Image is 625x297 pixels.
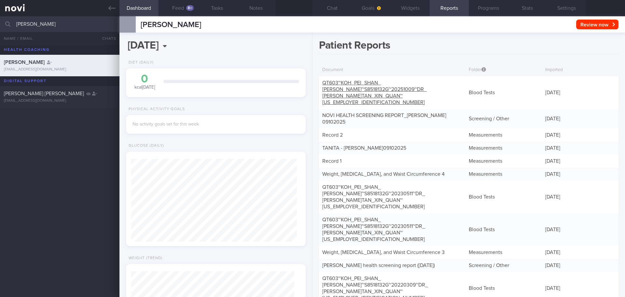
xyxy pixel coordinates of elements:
div: Measurements [465,168,542,181]
div: Measurements [465,128,542,141]
div: Measurements [465,155,542,168]
div: kcal [DATE] [132,73,157,91]
div: [DATE] [542,246,618,259]
div: No activity goals set for this week [132,122,299,127]
a: Weight, [MEDICAL_DATA], and Waist Circumference 4 [322,171,445,177]
div: [EMAIL_ADDRESS][DOMAIN_NAME] [4,67,116,72]
div: [DATE] [542,190,618,203]
a: QT603~KOH_PEI_SHAN_[PERSON_NAME]~S8518132G~20230511~DR_[PERSON_NAME]TAN_XIN_QUAN~[US_EMPLOYER_IDE... [322,185,425,209]
div: Document [319,64,465,76]
div: Blood Tests [465,86,542,99]
div: [DATE] [542,112,618,125]
div: [DATE] [542,86,618,99]
a: QT603~KOH_PEI_SHAN_[PERSON_NAME]~S8518132G~20251009~DR_[PERSON_NAME]TAN_XIN_QUAN~[US_EMPLOYER_IDE... [322,80,427,105]
a: NOVI HEALTH SCREENING REPORT_[PERSON_NAME]09102025 [322,113,446,125]
div: Measurements [465,141,542,155]
div: Glucose (Daily) [126,143,164,148]
div: Folder [465,64,542,76]
div: [DATE] [542,141,618,155]
div: Imported [542,64,618,76]
div: Blood Tests [465,190,542,203]
div: Blood Tests [465,282,542,295]
div: [DATE] [542,223,618,236]
div: [DATE] [542,128,618,141]
button: Chats [93,32,119,45]
div: Screening / Other [465,259,542,272]
a: Weight, [MEDICAL_DATA], and Waist Circumference 3 [322,250,445,255]
div: [EMAIL_ADDRESS][DOMAIN_NAME] [4,98,116,103]
div: Screening / Other [465,112,542,125]
span: [PERSON_NAME] [PERSON_NAME] [4,91,84,96]
div: Diet (Daily) [126,60,154,65]
a: Record 2 [322,132,343,138]
div: Blood Tests [465,223,542,236]
div: 8+ [186,5,194,11]
h1: Patient Reports [319,39,618,54]
div: 0 [132,73,157,85]
span: [PERSON_NAME] [4,60,45,65]
div: Weight (Trend) [126,256,162,261]
a: [PERSON_NAME] health screening report ([DATE]) [322,263,435,268]
div: [DATE] [542,168,618,181]
a: TANITA - [PERSON_NAME]09102025 [322,145,406,151]
a: QT603~KOH_PEI_SHAN_[PERSON_NAME]~S8518132G~20230511~DR_[PERSON_NAME]TAN_XIN_QUAN~[US_EMPLOYER_IDE... [322,217,425,242]
div: [DATE] [542,259,618,272]
button: Review now [576,20,618,29]
div: [DATE] [542,155,618,168]
a: Record 1 [322,158,341,164]
div: Measurements [465,246,542,259]
div: [DATE] [542,282,618,295]
div: Physical Activity Goals [126,107,185,112]
span: [PERSON_NAME] [141,21,201,29]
